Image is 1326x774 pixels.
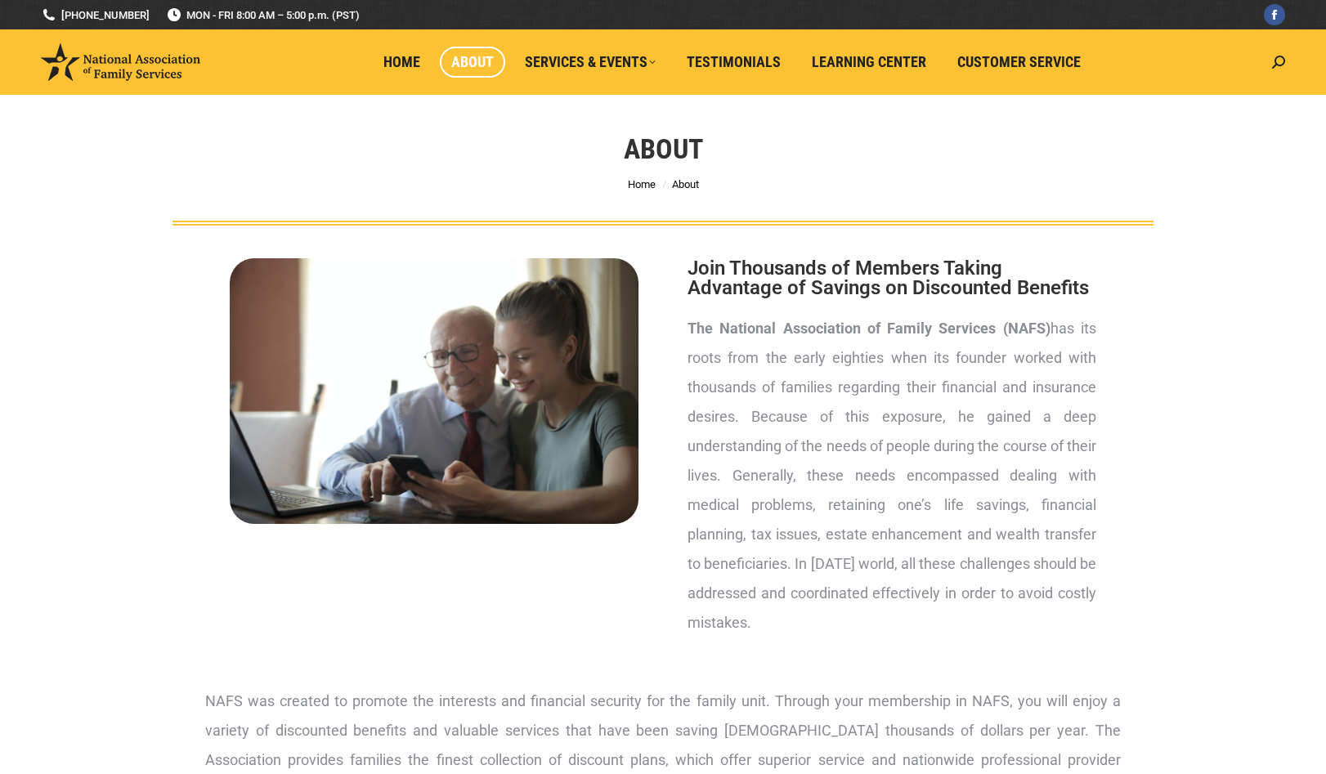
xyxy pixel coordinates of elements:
[687,53,781,71] span: Testimonials
[688,320,1050,337] strong: The National Association of Family Services (NAFS)
[672,178,699,190] span: About
[628,178,656,190] a: Home
[675,47,792,78] a: Testimonials
[440,47,505,78] a: About
[41,43,200,81] img: National Association of Family Services
[451,53,494,71] span: About
[812,53,926,71] span: Learning Center
[372,47,432,78] a: Home
[624,131,703,167] h1: About
[688,314,1096,638] p: has its roots from the early eighties when its founder worked with thousands of families regardin...
[957,53,1081,71] span: Customer Service
[41,7,150,23] a: [PHONE_NUMBER]
[383,53,420,71] span: Home
[166,7,360,23] span: MON - FRI 8:00 AM – 5:00 p.m. (PST)
[525,53,656,71] span: Services & Events
[688,258,1096,298] h2: Join Thousands of Members Taking Advantage of Savings on Discounted Benefits
[946,47,1092,78] a: Customer Service
[1264,4,1285,25] a: Facebook page opens in new window
[800,47,938,78] a: Learning Center
[230,258,638,524] img: About National Association of Family Services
